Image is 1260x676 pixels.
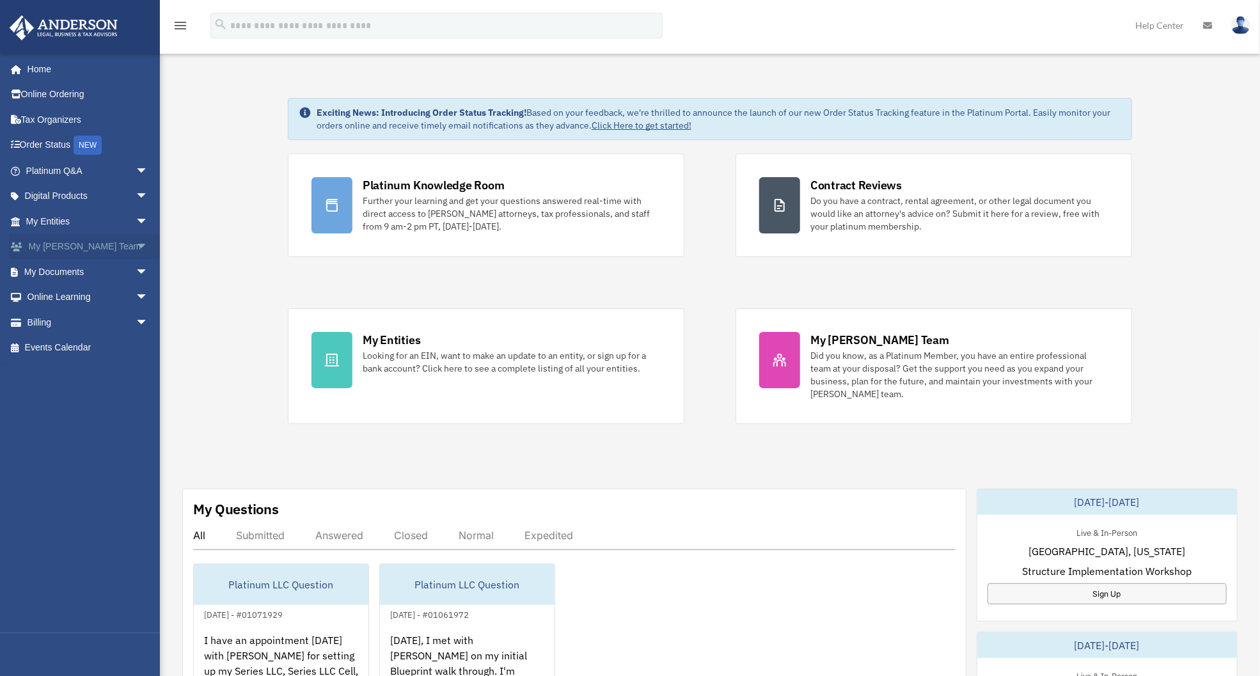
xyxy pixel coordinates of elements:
[1066,525,1147,538] div: Live & In-Person
[736,153,1132,257] a: Contract Reviews Do you have a contract, rental agreement, or other legal document you would like...
[317,107,526,118] strong: Exciting News: Introducing Order Status Tracking!
[9,208,168,234] a: My Entitiesarrow_drop_down
[288,308,684,424] a: My Entities Looking for an EIN, want to make an update to an entity, or sign up for a bank accoun...
[136,285,161,311] span: arrow_drop_down
[1028,544,1185,559] span: [GEOGRAPHIC_DATA], [US_STATE]
[9,132,168,159] a: Order StatusNEW
[136,259,161,285] span: arrow_drop_down
[236,529,285,542] div: Submitted
[74,136,102,155] div: NEW
[592,120,691,131] a: Click Here to get started!
[380,564,555,605] div: Platinum LLC Question
[9,335,168,361] a: Events Calendar
[136,310,161,336] span: arrow_drop_down
[363,349,661,375] div: Looking for an EIN, want to make an update to an entity, or sign up for a bank account? Click her...
[1231,16,1250,35] img: User Pic
[988,583,1227,604] a: Sign Up
[810,349,1108,400] div: Did you know, as a Platinum Member, you have an entire professional team at your disposal? Get th...
[194,564,368,605] div: Platinum LLC Question
[136,158,161,184] span: arrow_drop_down
[6,15,122,40] img: Anderson Advisors Platinum Portal
[459,529,494,542] div: Normal
[9,184,168,209] a: Digital Productsarrow_drop_down
[9,56,161,82] a: Home
[363,332,420,348] div: My Entities
[315,529,363,542] div: Answered
[736,308,1132,424] a: My [PERSON_NAME] Team Did you know, as a Platinum Member, you have an entire professional team at...
[136,234,161,260] span: arrow_drop_down
[9,234,168,260] a: My [PERSON_NAME] Teamarrow_drop_down
[173,22,188,33] a: menu
[380,607,479,620] div: [DATE] - #01061972
[9,158,168,184] a: Platinum Q&Aarrow_drop_down
[173,18,188,33] i: menu
[193,499,279,519] div: My Questions
[810,332,949,348] div: My [PERSON_NAME] Team
[136,208,161,235] span: arrow_drop_down
[136,184,161,210] span: arrow_drop_down
[9,259,168,285] a: My Documentsarrow_drop_down
[317,106,1121,132] div: Based on your feedback, we're thrilled to announce the launch of our new Order Status Tracking fe...
[363,194,661,233] div: Further your learning and get your questions answered real-time with direct access to [PERSON_NAM...
[1022,563,1192,579] span: Structure Implementation Workshop
[977,633,1238,658] div: [DATE]-[DATE]
[9,285,168,310] a: Online Learningarrow_drop_down
[977,489,1238,515] div: [DATE]-[DATE]
[214,17,228,31] i: search
[288,153,684,257] a: Platinum Knowledge Room Further your learning and get your questions answered real-time with dire...
[194,607,293,620] div: [DATE] - #01071929
[810,194,1108,233] div: Do you have a contract, rental agreement, or other legal document you would like an attorney's ad...
[9,310,168,335] a: Billingarrow_drop_down
[9,82,168,107] a: Online Ordering
[810,177,902,193] div: Contract Reviews
[9,107,168,132] a: Tax Organizers
[363,177,505,193] div: Platinum Knowledge Room
[524,529,573,542] div: Expedited
[394,529,428,542] div: Closed
[193,529,205,542] div: All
